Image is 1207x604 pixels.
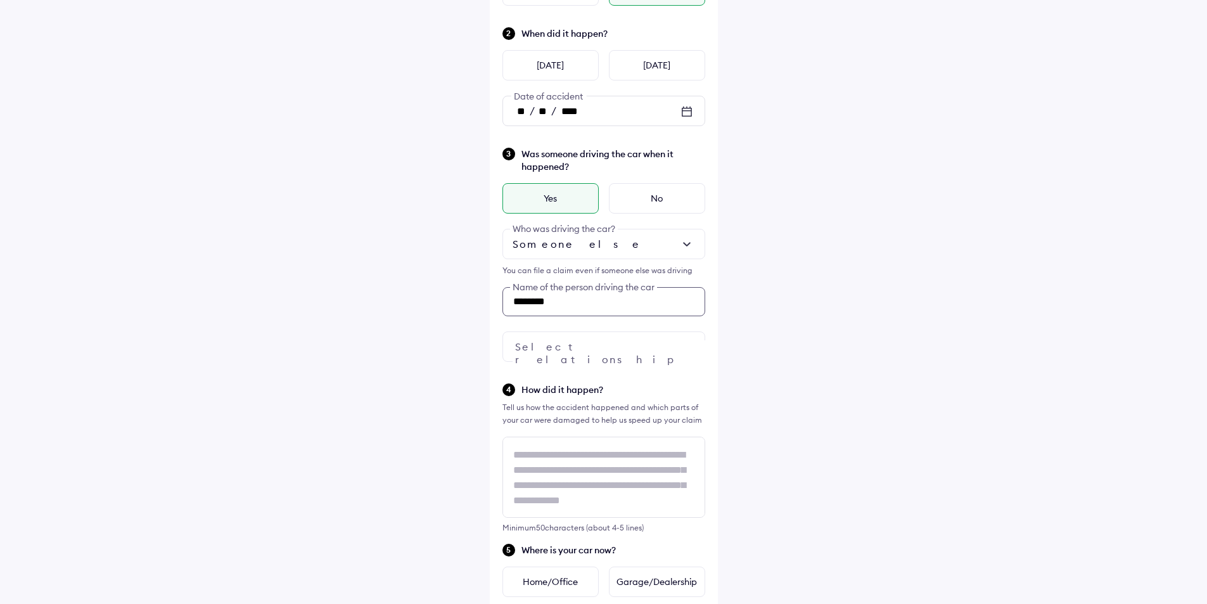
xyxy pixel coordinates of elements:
[502,183,599,214] div: Yes
[511,91,586,102] span: Date of accident
[502,264,705,277] div: You can file a claim even if someone else was driving
[609,567,705,597] div: Garage/Dealership
[521,544,705,556] span: Where is your car now?
[502,567,599,597] div: Home/Office
[502,50,599,80] div: [DATE]
[521,148,705,173] span: Was someone driving the car when it happened?
[502,401,705,427] div: Tell us how the accident happened and which parts of your car were damaged to help us speed up yo...
[521,27,705,40] span: When did it happen?
[521,383,705,396] span: How did it happen?
[609,50,705,80] div: [DATE]
[502,523,705,532] div: Minimum 50 characters (about 4-5 lines)
[551,104,556,117] span: /
[513,238,641,250] span: Someone else
[609,183,705,214] div: No
[530,104,535,117] span: /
